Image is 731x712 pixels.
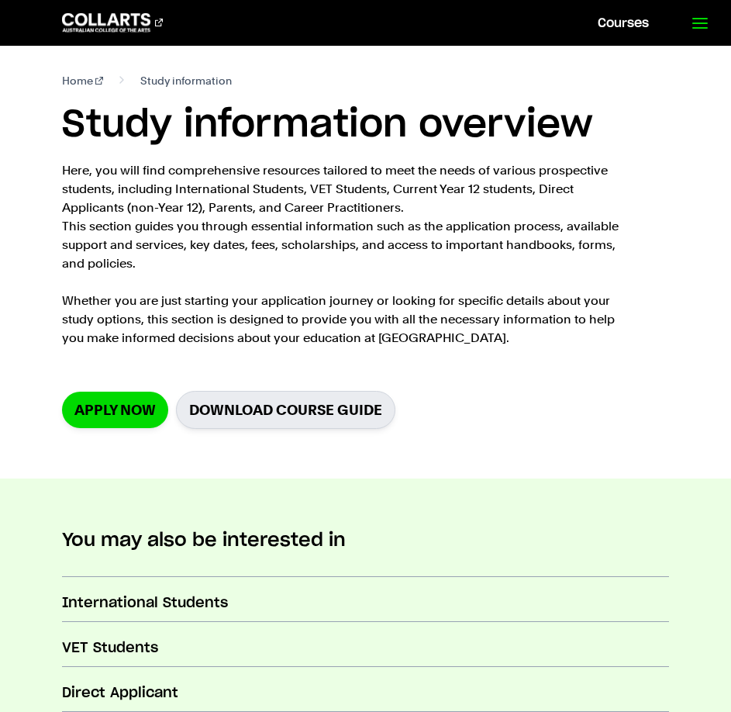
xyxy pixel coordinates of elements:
[140,71,232,90] span: Study information
[62,638,669,658] h3: VET Students
[62,161,628,347] p: Here, you will find comprehensive resources tailored to meet the needs of various prospective stu...
[62,593,669,613] h3: International Students
[62,683,669,703] h3: Direct Applicant
[62,578,669,623] a: International Students
[62,392,168,428] a: Apply Now
[62,102,669,149] h1: Study information overview
[62,13,163,32] div: Go to homepage
[62,528,346,553] h2: You may also be interested in
[62,71,103,90] a: Home
[176,391,395,429] a: Download Course Guide
[62,623,669,668] a: VET Students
